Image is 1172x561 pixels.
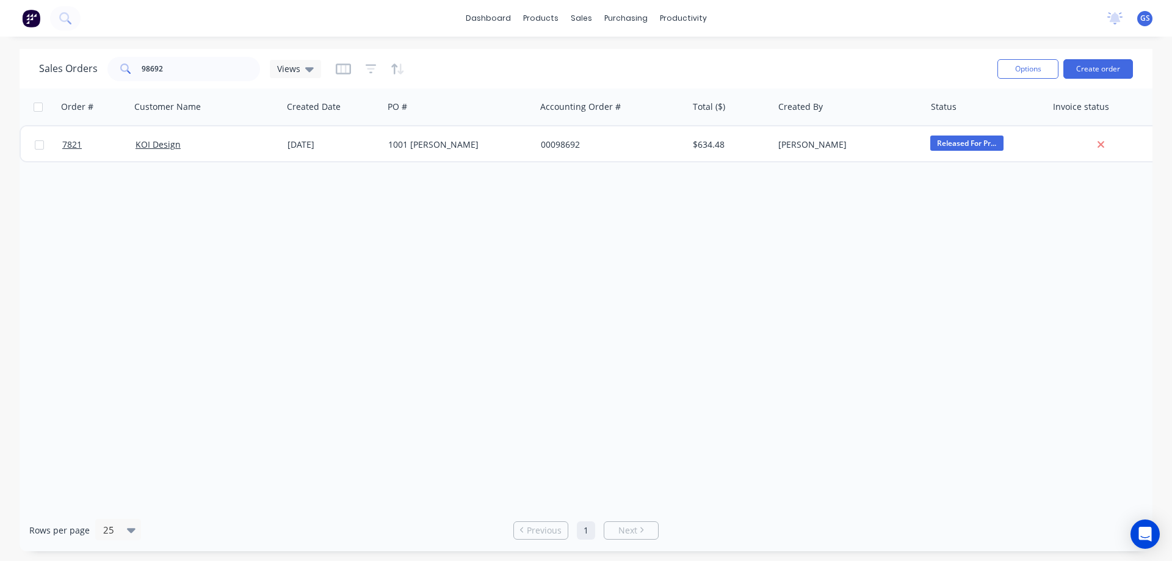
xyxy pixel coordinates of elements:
[508,521,664,540] ul: Pagination
[541,139,676,151] div: 00098692
[1053,101,1109,113] div: Invoice status
[287,101,341,113] div: Created Date
[460,9,517,27] a: dashboard
[62,139,82,151] span: 7821
[618,524,637,537] span: Next
[517,9,565,27] div: products
[1140,13,1150,24] span: GS
[598,9,654,27] div: purchasing
[61,101,93,113] div: Order #
[693,139,764,151] div: $634.48
[931,101,957,113] div: Status
[39,63,98,74] h1: Sales Orders
[654,9,713,27] div: productivity
[277,62,300,75] span: Views
[930,136,1004,151] span: Released For Pr...
[388,101,407,113] div: PO #
[136,139,181,150] a: KOI Design
[778,139,914,151] div: [PERSON_NAME]
[1063,59,1133,79] button: Create order
[514,524,568,537] a: Previous page
[527,524,562,537] span: Previous
[604,524,658,537] a: Next page
[22,9,40,27] img: Factory
[1130,519,1160,549] div: Open Intercom Messenger
[778,101,823,113] div: Created By
[288,139,378,151] div: [DATE]
[577,521,595,540] a: Page 1 is your current page
[997,59,1058,79] button: Options
[134,101,201,113] div: Customer Name
[142,57,261,81] input: Search...
[29,524,90,537] span: Rows per page
[540,101,621,113] div: Accounting Order #
[565,9,598,27] div: sales
[62,126,136,163] a: 7821
[388,139,524,151] div: 1001 [PERSON_NAME]
[693,101,725,113] div: Total ($)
